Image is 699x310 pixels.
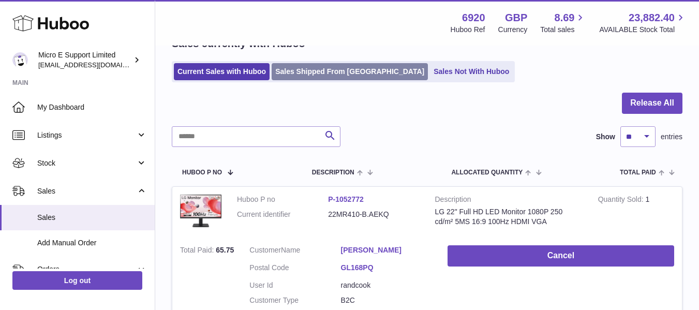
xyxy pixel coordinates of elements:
[430,63,513,80] a: Sales Not With Huboo
[182,169,222,176] span: Huboo P no
[596,132,615,142] label: Show
[462,11,485,25] strong: 6920
[629,11,675,25] span: 23,882.40
[272,63,428,80] a: Sales Shipped From [GEOGRAPHIC_DATA]
[12,52,28,68] img: contact@micropcsupport.com
[237,210,328,219] dt: Current identifier
[180,246,216,257] strong: Total Paid
[540,25,586,35] span: Total sales
[37,264,136,274] span: Orders
[451,25,485,35] div: Huboo Ref
[341,263,432,273] a: GL168PQ
[249,281,340,290] dt: User Id
[505,11,527,25] strong: GBP
[590,187,682,238] td: 1
[216,246,234,254] span: 65.75
[174,63,270,80] a: Current Sales with Huboo
[341,296,432,305] dd: B2C
[37,102,147,112] span: My Dashboard
[38,50,131,70] div: Micro E Support Limited
[448,245,674,267] button: Cancel
[498,25,528,35] div: Currency
[249,245,340,258] dt: Name
[620,169,656,176] span: Total paid
[37,130,136,140] span: Listings
[328,210,419,219] dd: 22MR410-B.AEKQ
[599,11,687,35] a: 23,882.40 AVAILABLE Stock Total
[180,195,221,227] img: $_57.JPG
[37,186,136,196] span: Sales
[328,195,364,203] a: P-1052772
[341,281,432,290] dd: randcook
[661,132,682,142] span: entries
[599,25,687,35] span: AVAILABLE Stock Total
[540,11,586,35] a: 8.69 Total sales
[622,93,682,114] button: Release All
[555,11,575,25] span: 8.69
[435,207,583,227] div: LG 22" Full HD LED Monitor 1080P 250 cd/m² 5MS 16:9 100Hz HDMI VGA
[249,246,281,254] span: Customer
[249,263,340,275] dt: Postal Code
[249,296,340,305] dt: Customer Type
[37,158,136,168] span: Stock
[341,245,432,255] a: [PERSON_NAME]
[312,169,354,176] span: Description
[37,238,147,248] span: Add Manual Order
[37,213,147,223] span: Sales
[598,195,646,206] strong: Quantity Sold
[237,195,328,204] dt: Huboo P no
[12,271,142,290] a: Log out
[38,61,152,69] span: [EMAIL_ADDRESS][DOMAIN_NAME]
[451,169,523,176] span: ALLOCATED Quantity
[435,195,583,207] strong: Description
